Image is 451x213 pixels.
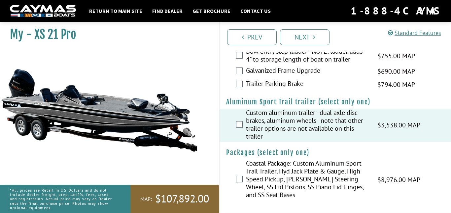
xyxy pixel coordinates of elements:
span: $8,976.00 MAP [377,175,420,185]
div: 1-888-4CAYMAS [351,4,441,18]
a: Return to main site [86,7,146,15]
span: MAP: [140,196,152,202]
a: Prev [227,29,277,45]
label: Bow entry step ladder - NOTE: ladder adds 4" to storage length of boat on trailer [246,47,369,65]
a: MAP:$107,892.00 [130,185,219,213]
span: $755.00 MAP [377,51,415,61]
label: Galvanized Frame Upgrade [246,67,369,76]
a: Get Brochure [189,7,234,15]
label: Coastal Package: Custom Aluminum Sport Trail Trailer, Hyd Jack Plate & Gauge, High Speed Pickup, ... [246,159,369,200]
ul: Pagination [225,28,451,45]
a: Find Dealer [149,7,186,15]
h4: Aluminum Sport Trail trailer (select only one) [226,98,444,106]
span: $794.00 MAP [377,80,415,90]
h4: Packages (select only one) [226,148,444,157]
h1: My - XS 21 Pro [10,27,202,42]
span: $3,538.00 MAP [377,120,420,130]
span: $107,892.00 [155,192,209,206]
label: Custom aluminum trailer - dual axle disc brakes, aluminum wheels - note that other trailer option... [246,109,369,142]
a: Contact Us [237,7,274,15]
a: Standard Features [388,29,441,37]
p: *All prices are Retail in US Dollars and do not include dealer freight, prep, tariffs, fees, taxe... [10,185,116,213]
label: Trailer Parking Brake [246,80,369,89]
span: $690.00 MAP [377,67,415,76]
img: white-logo-c9c8dbefe5ff5ceceb0f0178aa75bf4bb51f6bca0971e226c86eb53dfe498488.png [10,5,76,17]
a: Next [280,29,330,45]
